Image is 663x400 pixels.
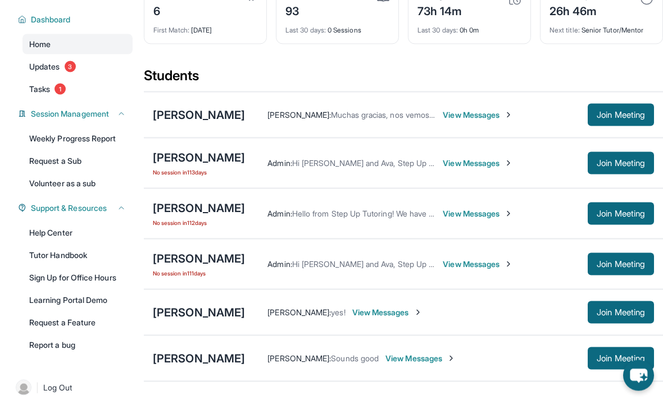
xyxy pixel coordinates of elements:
[153,19,257,35] div: [DATE]
[331,353,379,363] span: Sounds good
[55,84,66,95] span: 1
[22,79,133,99] a: Tasks1
[331,307,345,317] span: yes!
[29,61,60,72] span: Updates
[153,168,245,177] span: No session in 113 days
[623,360,654,391] button: chat-button
[153,26,189,34] span: First Match :
[597,112,645,118] span: Join Meeting
[504,111,513,119] img: Chevron-Right
[153,150,245,165] div: [PERSON_NAME]
[588,347,654,370] button: Join Meeting
[504,209,513,218] img: Chevron-Right
[144,67,663,91] div: Students
[43,382,72,393] span: Log Out
[267,158,292,168] span: Admin :
[285,26,326,34] span: Last 30 days :
[22,128,133,149] a: Weekly Progress Report
[550,19,653,35] div: Senior Tutor/Mentor
[443,259,513,270] span: View Messages
[11,375,133,400] a: |Log Out
[26,203,126,214] button: Support & Resources
[588,301,654,324] button: Join Meeting
[22,151,133,171] a: Request a Sub
[22,34,133,54] a: Home
[22,290,133,310] a: Learning Portal Demo
[285,19,389,35] div: 0 Sessions
[22,173,133,194] a: Volunteer as a sub
[352,307,423,318] span: View Messages
[153,269,245,278] span: No session in 111 days
[597,210,645,217] span: Join Meeting
[504,159,513,168] img: Chevron-Right
[443,158,513,169] span: View Messages
[417,26,458,34] span: Last 30 days :
[22,57,133,77] a: Updates3
[22,335,133,355] a: Report a bug
[31,108,109,119] span: Session Management
[588,203,654,225] button: Join Meeting
[153,107,245,123] div: [PERSON_NAME]
[16,380,31,396] img: user-img
[267,259,292,269] span: Admin :
[597,160,645,167] span: Join Meeting
[597,261,645,268] span: Join Meeting
[414,308,423,317] img: Chevron-Right
[588,253,654,275] button: Join Meeting
[153,1,207,19] div: 6
[22,268,133,288] a: Sign Up for Office Hours
[22,223,133,243] a: Help Center
[417,1,462,19] div: 73h 14m
[267,110,331,119] span: [PERSON_NAME] :
[22,312,133,333] a: Request a Feature
[36,381,39,394] span: |
[153,200,245,216] div: [PERSON_NAME]
[597,309,645,316] span: Join Meeting
[31,203,107,214] span: Support & Resources
[65,61,76,72] span: 3
[588,152,654,174] button: Join Meeting
[153,305,245,320] div: [PERSON_NAME]
[597,355,645,362] span: Join Meeting
[417,19,521,35] div: 0h 0m
[153,351,245,366] div: [PERSON_NAME]
[26,108,126,119] button: Session Management
[443,208,513,219] span: View Messages
[385,353,456,364] span: View Messages
[331,110,483,119] span: Muchas gracias, nos vemos hoy a las 4:30.
[588,104,654,126] button: Join Meeting
[153,218,245,227] span: No session in 112 days
[267,307,331,317] span: [PERSON_NAME] :
[504,260,513,269] img: Chevron-Right
[267,209,292,218] span: Admin :
[550,26,580,34] span: Next title :
[550,1,617,19] div: 26h 46m
[29,84,50,95] span: Tasks
[285,1,314,19] div: 93
[29,39,51,50] span: Home
[267,353,331,363] span: [PERSON_NAME] :
[31,14,71,25] span: Dashboard
[26,14,126,25] button: Dashboard
[22,245,133,265] a: Tutor Handbook
[443,109,513,121] span: View Messages
[153,251,245,266] div: [PERSON_NAME]
[447,354,456,363] img: Chevron-Right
